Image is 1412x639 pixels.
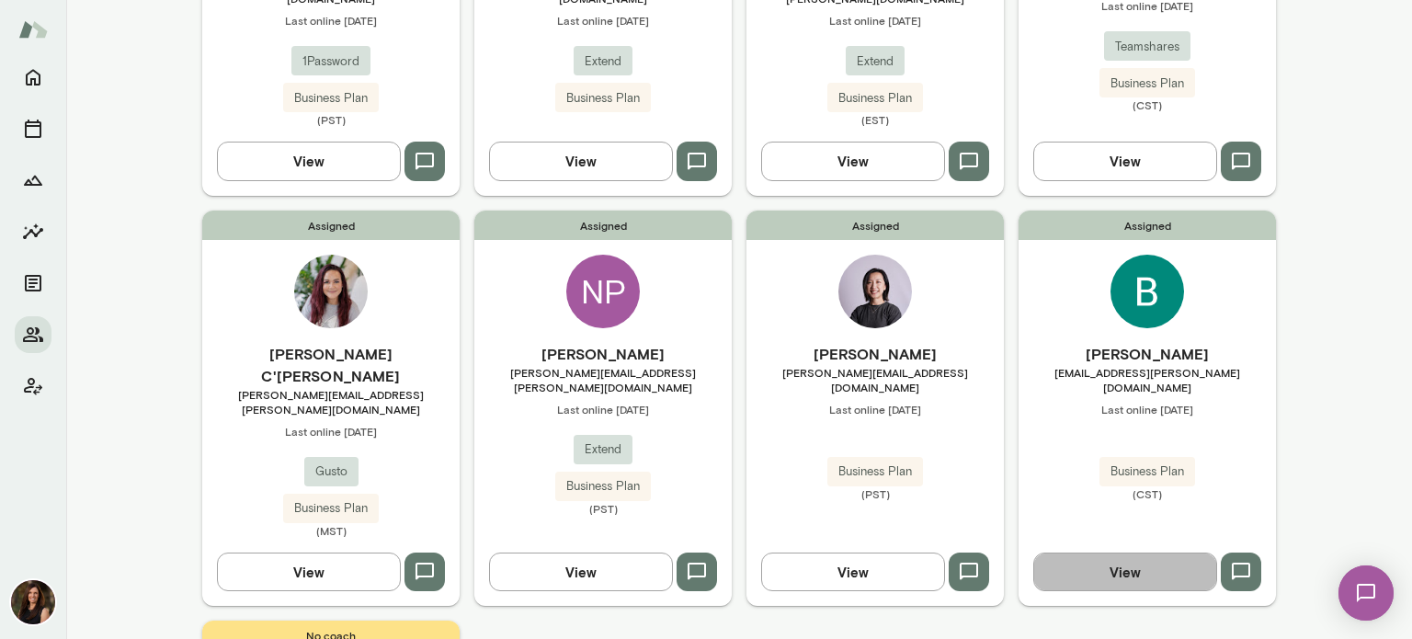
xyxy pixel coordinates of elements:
span: Last online [DATE] [474,13,732,28]
span: Last online [DATE] [202,424,460,439]
span: [PERSON_NAME][EMAIL_ADDRESS][DOMAIN_NAME] [746,365,1004,394]
span: Business Plan [1099,462,1195,481]
button: View [489,553,673,591]
span: Gusto [304,462,359,481]
span: Last online [DATE] [202,13,460,28]
button: Documents [15,265,51,302]
span: Assigned [1019,211,1276,240]
span: Business Plan [827,462,923,481]
button: Members [15,316,51,353]
span: Last online [DATE] [746,13,1004,28]
h6: [PERSON_NAME] [1019,343,1276,365]
span: (PST) [746,486,1004,501]
span: Business Plan [827,89,923,108]
span: Assigned [474,211,732,240]
span: Last online [DATE] [474,402,732,416]
button: View [217,142,401,180]
span: (EST) [746,112,1004,127]
h6: [PERSON_NAME] [746,343,1004,365]
h6: [PERSON_NAME] C'[PERSON_NAME] [202,343,460,387]
button: Growth Plan [15,162,51,199]
span: Last online [DATE] [746,402,1004,416]
img: Carrie Atkin [11,580,55,624]
span: Business Plan [1099,74,1195,93]
span: Business Plan [555,89,651,108]
span: (MST) [202,523,460,538]
button: View [1033,142,1217,180]
button: Insights [15,213,51,250]
button: Client app [15,368,51,405]
span: Business Plan [283,499,379,518]
span: Extend [846,52,905,71]
button: View [217,553,401,591]
button: View [761,553,945,591]
img: Mento [18,12,48,47]
img: Tiffany C'deBaca [294,255,368,328]
button: Sessions [15,110,51,147]
div: NP [566,255,640,328]
span: Assigned [746,211,1004,240]
span: (PST) [474,501,732,516]
span: (CST) [1019,97,1276,112]
button: View [489,142,673,180]
h6: [PERSON_NAME] [474,343,732,365]
span: 1Password [291,52,370,71]
button: Home [15,59,51,96]
span: (CST) [1019,486,1276,501]
span: Extend [574,440,632,459]
span: Business Plan [283,89,379,108]
span: (PST) [202,112,460,127]
span: Assigned [202,211,460,240]
span: Extend [574,52,632,71]
span: Teamshares [1104,38,1190,56]
span: [EMAIL_ADDRESS][PERSON_NAME][DOMAIN_NAME] [1019,365,1276,394]
button: View [1033,553,1217,591]
span: Business Plan [555,477,651,496]
span: [PERSON_NAME][EMAIL_ADDRESS][PERSON_NAME][DOMAIN_NAME] [202,387,460,416]
img: Brittany Taylor [1110,255,1184,328]
img: Kari Yu [838,255,912,328]
span: [PERSON_NAME][EMAIL_ADDRESS][PERSON_NAME][DOMAIN_NAME] [474,365,732,394]
span: Last online [DATE] [1019,402,1276,416]
button: View [761,142,945,180]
